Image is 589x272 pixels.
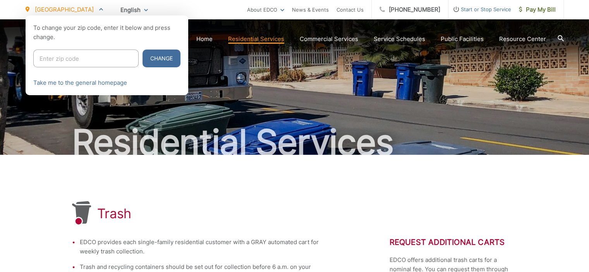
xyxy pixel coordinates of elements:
[337,5,364,14] a: Contact Us
[33,50,139,67] input: Enter zip code
[247,5,284,14] a: About EDCO
[33,23,180,42] p: To change your zip code, enter it below and press change.
[519,5,556,14] span: Pay My Bill
[35,6,94,13] span: [GEOGRAPHIC_DATA]
[33,78,127,87] a: Take me to the general homepage
[143,50,180,67] button: Change
[292,5,329,14] a: News & Events
[115,3,154,17] span: English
